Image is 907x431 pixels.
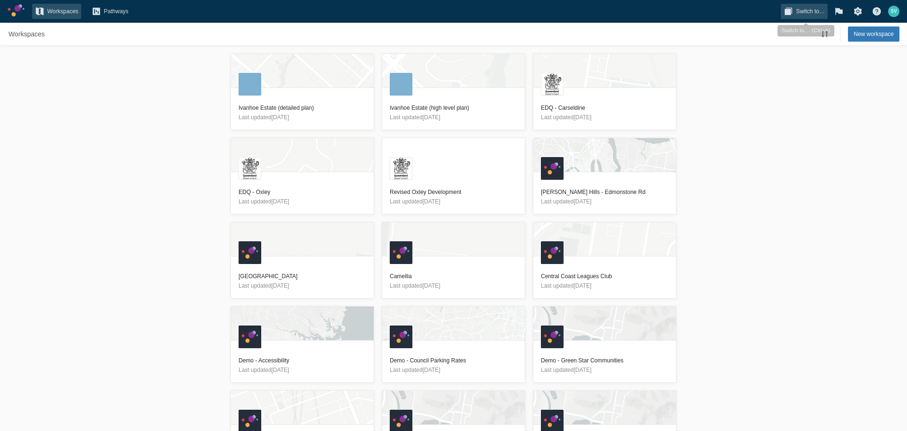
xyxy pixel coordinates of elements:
nav: Breadcrumb [6,26,48,42]
div: SV [888,6,899,17]
h3: Demo - Accessibility [239,356,366,365]
button: Switch to… [781,4,828,19]
a: Ivanhoe Estate (detailed plan)Last updated[DATE] [231,53,374,130]
span: Workspaces [47,7,78,16]
div: K [541,157,564,180]
p: Last updated [DATE] [541,281,668,290]
h3: Camellia [390,272,517,281]
a: KKinesis logoCentral Coast Leagues ClubLast updated[DATE] [533,222,676,299]
div: E [390,157,412,180]
div: Switch to… (Ctrl+k) [778,25,834,36]
a: Workspaces [6,26,48,42]
p: Last updated [DATE] [541,197,668,206]
a: KKinesis logoDemo - Green Star CommunitiesLast updated[DATE] [533,306,676,383]
a: KKinesis logoCamelliaLast updated[DATE] [382,222,525,299]
div: K [390,325,412,348]
a: Pathways [89,4,131,19]
a: KKinesis logo[PERSON_NAME] Hills - Edmonstone RdLast updated[DATE] [533,138,676,214]
p: Last updated [DATE] [390,113,517,122]
a: EEconomic Development Queensland logoRevised Oxley DevelopmentLast updated[DATE] [382,138,525,214]
h3: Demo - Green Star Communities [541,356,668,365]
p: Last updated [DATE] [541,365,668,375]
h3: [PERSON_NAME] Hills - Edmonstone Rd [541,187,668,197]
button: New workspace [848,26,899,42]
h3: Central Coast Leagues Club [541,272,668,281]
a: EEconomic Development Queensland logoEDQ - CarseldineLast updated[DATE] [533,53,676,130]
div: K [239,325,261,348]
h3: [GEOGRAPHIC_DATA] [239,272,366,281]
div: K [541,325,564,348]
a: Workspaces [32,4,81,19]
div: E [239,157,261,180]
div: E [541,73,564,96]
span: Pathways [104,7,128,16]
span: Switch to… [796,7,825,16]
div: K [390,241,412,264]
p: Last updated [DATE] [390,197,517,206]
p: Last updated [DATE] [239,113,366,122]
div: K [541,241,564,264]
span: New workspace [854,29,894,39]
p: Last updated [DATE] [541,113,668,122]
p: Last updated [DATE] [390,365,517,375]
p: Last updated [DATE] [239,197,366,206]
a: EEconomic Development Queensland logoEDQ - OxleyLast updated[DATE] [231,138,374,214]
h3: Ivanhoe Estate (high level plan) [390,103,517,113]
p: Last updated [DATE] [239,365,366,375]
a: Ivanhoe Estate (high level plan)Last updated[DATE] [382,53,525,130]
h3: Demo - Council Parking Rates [390,356,517,365]
div: K [239,241,261,264]
a: KKinesis logoDemo - Council Parking RatesLast updated[DATE] [382,306,525,383]
h3: EDQ - Carseldine [541,103,668,113]
h3: Ivanhoe Estate (detailed plan) [239,103,366,113]
p: Last updated [DATE] [390,281,517,290]
h3: Revised Oxley Development [390,187,517,197]
span: Workspaces [9,29,45,39]
a: KKinesis logo[GEOGRAPHIC_DATA]Last updated[DATE] [231,222,374,299]
a: KKinesis logoDemo - AccessibilityLast updated[DATE] [231,306,374,383]
p: Last updated [DATE] [239,281,366,290]
h3: EDQ - Oxley [239,187,366,197]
